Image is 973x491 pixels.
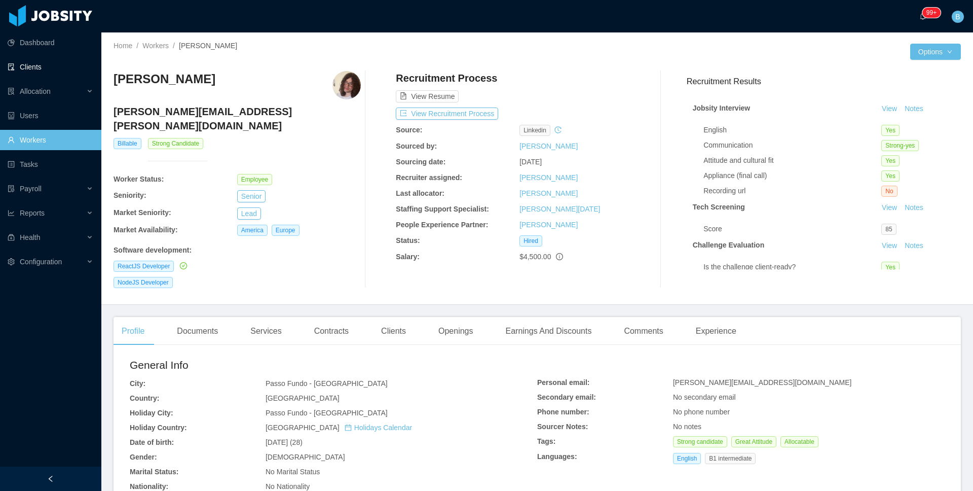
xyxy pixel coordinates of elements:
div: Comments [616,317,671,345]
b: Sourcing date: [396,158,445,166]
span: [GEOGRAPHIC_DATA] [266,394,340,402]
b: Marital Status: [130,468,178,476]
b: Sourced by: [396,142,437,150]
span: Yes [881,155,900,166]
a: Workers [142,42,169,50]
span: linkedin [519,125,550,136]
span: Europe [272,225,300,236]
i: icon: solution [8,88,15,95]
a: icon: robotUsers [8,106,93,126]
span: B1 intermediate [705,453,756,464]
a: icon: check-circle [178,262,187,270]
b: Tags: [537,437,555,445]
span: America [237,225,268,236]
span: [PERSON_NAME][EMAIL_ADDRESS][DOMAIN_NAME] [673,378,851,387]
span: Great Attitude [731,436,776,447]
span: No secondary email [673,393,736,401]
b: Languages: [537,452,577,461]
b: Secondary email: [537,393,596,401]
div: English [703,125,881,135]
span: English [673,453,701,464]
div: Attitude and cultural fit [703,155,881,166]
div: Services [242,317,289,345]
sup: 245 [922,8,941,18]
b: Phone number: [537,408,589,416]
a: [PERSON_NAME] [519,221,578,229]
i: icon: history [554,126,562,133]
span: Hired [519,235,542,247]
b: Market Seniority: [114,208,171,217]
a: icon: pie-chartDashboard [8,32,93,53]
b: Holiday Country: [130,424,187,432]
a: icon: calendarHolidays Calendar [345,424,412,432]
i: icon: file-protect [8,185,15,192]
button: Notes [901,240,927,252]
span: Allocation [20,87,51,95]
a: View [878,104,901,113]
i: icon: line-chart [8,209,15,217]
h2: General Info [130,357,537,373]
b: Last allocator: [396,189,444,197]
h4: [PERSON_NAME][EMAIL_ADDRESS][PERSON_NAME][DOMAIN_NAME] [114,104,361,133]
button: Notes [901,202,927,214]
span: Configuration [20,258,62,266]
div: Earnings And Discounts [498,317,600,345]
button: Lead [237,207,261,220]
a: [PERSON_NAME] [519,189,578,197]
h3: Recruitment Results [687,75,961,88]
b: Personal email: [537,378,590,387]
span: B [955,11,960,23]
button: Notes [901,103,927,115]
i: icon: calendar [345,424,352,431]
span: / [173,42,175,50]
span: [DEMOGRAPHIC_DATA] [266,453,345,461]
div: Experience [688,317,744,345]
span: No Marital Status [266,468,320,476]
i: icon: bell [919,13,926,20]
i: icon: medicine-box [8,234,15,241]
b: Status: [396,236,420,244]
b: Salary: [396,253,420,261]
span: Strong-yes [881,140,919,151]
span: [DATE] (28) [266,438,303,446]
a: Home [114,42,132,50]
div: Documents [169,317,226,345]
span: [GEOGRAPHIC_DATA] [266,424,412,432]
b: Country: [130,394,159,402]
span: info-circle [556,253,563,260]
span: Reports [20,209,45,217]
span: Yes [881,125,900,136]
b: Recruiter assigned: [396,173,462,182]
span: No [881,186,897,197]
h3: [PERSON_NAME] [114,71,215,87]
span: Strong candidate [673,436,727,447]
span: ReactJS Developer [114,261,174,272]
b: People Experience Partner: [396,221,488,229]
b: Source: [396,126,422,134]
a: [PERSON_NAME][DATE] [519,205,600,213]
span: Strong Candidate [148,138,203,149]
b: Software development : [114,246,192,254]
span: Payroll [20,185,42,193]
b: Nationality: [130,482,168,490]
div: Clients [373,317,414,345]
b: Market Availability: [114,226,178,234]
strong: Tech Screening [693,203,745,211]
b: Staffing Support Specialist: [396,205,489,213]
span: No Nationality [266,482,310,490]
span: Passo Fundo - [GEOGRAPHIC_DATA] [266,409,388,417]
span: Health [20,233,40,241]
span: / [136,42,138,50]
a: icon: file-textView Resume [396,92,459,100]
div: Profile [114,317,153,345]
b: Sourcer Notes: [537,423,588,431]
b: Seniority: [114,191,146,199]
button: Senior [237,190,266,202]
span: $4,500.00 [519,253,551,261]
span: Employee [237,174,272,185]
div: Appliance (final call) [703,170,881,181]
strong: Jobsity Interview [693,104,751,112]
a: icon: profileTasks [8,154,93,174]
b: City: [130,379,145,388]
a: [PERSON_NAME] [519,173,578,182]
